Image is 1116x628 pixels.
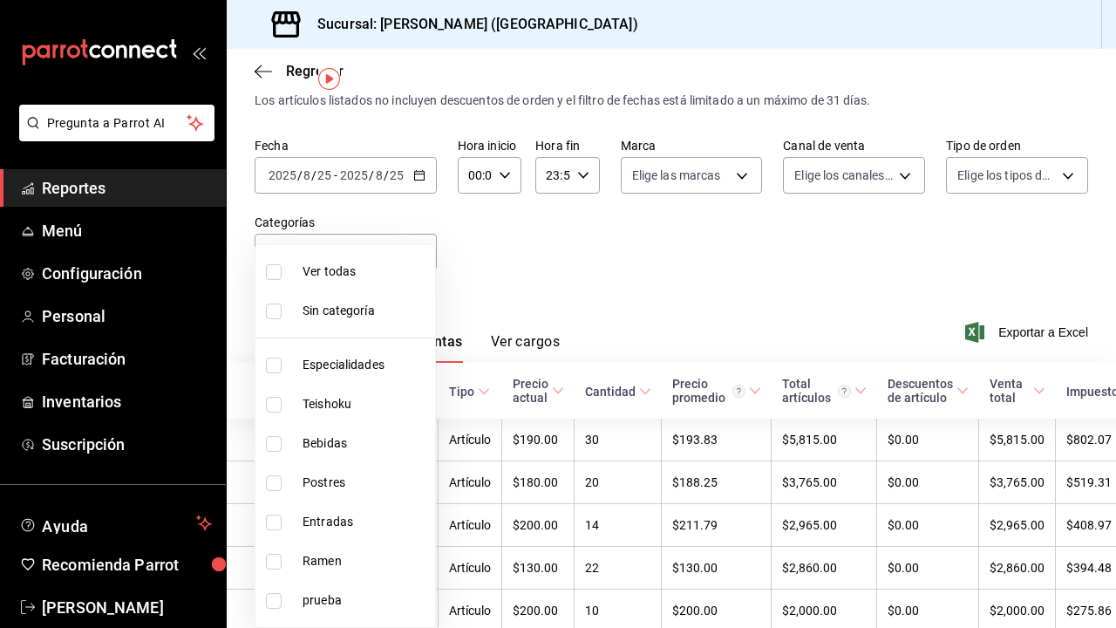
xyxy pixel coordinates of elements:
span: Entradas [303,513,428,531]
span: Especialidades [303,356,428,374]
span: prueba [303,591,428,610]
img: Tooltip marker [318,68,340,90]
span: Teishoku [303,395,428,413]
span: Ver todas [303,263,428,281]
span: Bebidas [303,434,428,453]
span: Postres [303,474,428,492]
span: Sin categoría [303,302,428,320]
span: Ramen [303,552,428,570]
